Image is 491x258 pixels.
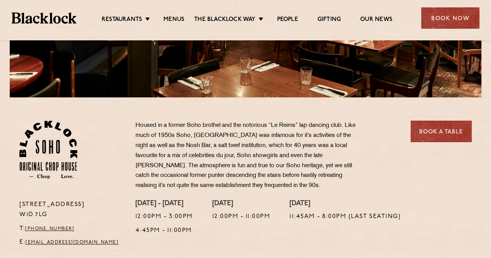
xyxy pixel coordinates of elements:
a: The Blacklock Way [194,16,255,24]
a: Restaurants [102,16,142,24]
p: 4:45pm - 11:00pm [135,226,193,236]
div: Book Now [421,7,479,29]
a: Menus [163,16,184,24]
p: 12:00pm - 3:00pm [135,212,193,222]
h4: [DATE] [212,200,271,208]
p: E: [19,237,124,248]
p: T: [19,224,124,234]
h4: [DATE] [290,200,401,208]
p: [STREET_ADDRESS] W1D 7LG [19,200,124,220]
a: Book a Table [411,121,472,142]
a: [PHONE_NUMBER] [25,227,74,231]
img: Soho-stamp-default.svg [19,121,77,179]
a: Our News [360,16,392,24]
img: BL_Textured_Logo-footer-cropped.svg [12,12,76,23]
a: [EMAIL_ADDRESS][DOMAIN_NAME] [26,240,118,245]
a: Gifting [318,16,341,24]
p: 11:45am - 8:00pm (Last seating) [290,212,401,222]
p: 12:00pm - 11:00pm [212,212,271,222]
h4: [DATE] - [DATE] [135,200,193,208]
p: Housed in a former Soho brothel and the notorious “Le Reims” lap dancing club. Like much of 1950s... [135,121,364,191]
a: People [277,16,298,24]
